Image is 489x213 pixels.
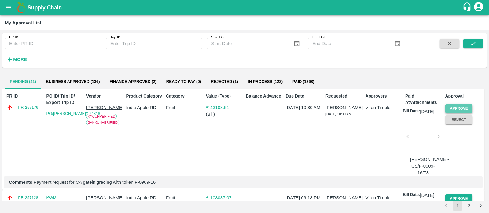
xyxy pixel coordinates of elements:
[5,38,101,49] input: Enter PR ID
[166,104,203,111] p: Fruit
[405,93,443,106] p: Paid At/Attachments
[126,194,164,201] p: India Apple RD
[312,35,326,40] label: End Date
[86,104,123,111] p: [PERSON_NAME]
[440,201,487,211] nav: pagination navigation
[420,192,434,199] p: [DATE]
[325,93,363,99] p: Requested
[325,194,363,201] p: [PERSON_NAME]
[9,35,18,40] label: PR ID
[206,111,243,118] p: ( Bill )
[5,54,28,65] button: More
[206,93,243,99] p: Value (Type)
[420,108,434,115] p: [DATE]
[473,1,484,14] div: account of current user
[206,104,243,111] p: ₹ 43108.51
[46,195,76,206] a: PO/D ROHITC/174792
[286,93,323,99] p: Due Date
[366,93,403,99] p: Approvers
[86,120,119,125] span: Bank Unverified
[291,38,303,49] button: Choose date
[18,105,38,111] a: PR-257176
[28,3,462,12] a: Supply Chain
[9,179,478,186] p: Payment request for CA gatein grading with token F-0909-16
[211,35,226,40] label: Start Date
[46,93,84,106] p: PO ID/ Trip ID/ Export Trip ID
[392,38,403,49] button: Choose date
[366,104,403,111] p: Viren Timble
[6,93,44,99] p: PR ID
[403,108,420,115] p: Bill Date:
[246,93,283,99] p: Balance Advance
[325,112,351,116] span: [DATE] 10:30 AM
[106,38,202,49] input: Enter Trip ID
[1,1,15,15] button: open drawer
[445,194,473,203] button: Approve
[207,38,288,49] input: Start Date
[445,104,473,113] button: Approve
[453,201,462,211] button: page 1
[15,2,28,14] img: logo
[476,201,486,211] button: Go to next page
[126,104,164,111] p: India Apple RD
[105,74,161,89] button: Finance Approved (2)
[166,93,203,99] p: Category
[13,57,27,62] strong: More
[161,74,206,89] button: Ready To Pay (0)
[366,194,403,201] p: Viren Timble
[403,192,420,199] p: Bill Date:
[110,35,120,40] label: Trip ID
[445,115,473,124] button: Reject
[462,2,473,13] div: customer-support
[5,19,41,27] div: My Approval List
[18,195,38,201] a: PR-257128
[288,74,319,89] button: Paid (1268)
[41,74,105,89] button: Business Approved (136)
[9,180,32,185] b: Comments
[46,111,100,116] a: PO/[PERSON_NAME]/174818
[166,194,203,201] p: Fruit
[86,194,123,201] p: [PERSON_NAME]
[86,93,123,99] p: Vendor
[28,5,62,11] b: Supply Chain
[126,93,164,99] p: Product Category
[286,104,323,111] p: [DATE] 10:30 AM
[286,194,323,201] p: [DATE] 09:18 PM
[5,74,41,89] button: Pending (41)
[243,74,288,89] button: In Process (122)
[464,201,474,211] button: Go to page 2
[206,194,243,201] p: ₹ 108037.07
[86,114,117,119] span: KYC Unverified
[206,74,243,89] button: Rejected (1)
[445,93,483,99] p: Approval
[410,156,436,176] p: [PERSON_NAME]-CS/F-0909-16/73
[325,104,363,111] p: [PERSON_NAME]
[308,38,389,49] input: End Date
